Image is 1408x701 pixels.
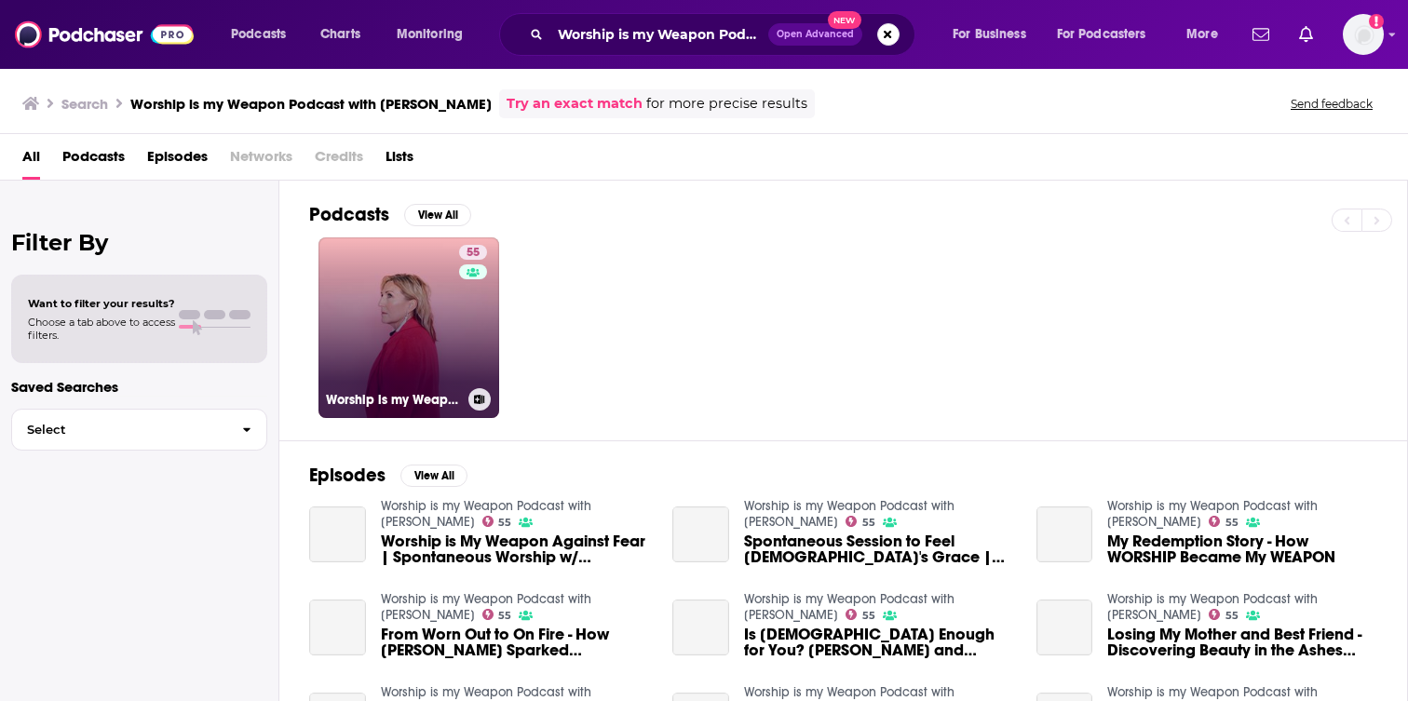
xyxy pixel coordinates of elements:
[862,612,875,620] span: 55
[28,297,175,310] span: Want to filter your results?
[1292,19,1320,50] a: Show notifications dropdown
[482,516,512,527] a: 55
[1225,612,1239,620] span: 55
[309,464,386,487] h2: Episodes
[846,516,875,527] a: 55
[309,506,366,563] a: Worship is My Weapon Against Fear | Spontaneous Worship w/ Rita Springer
[1225,519,1239,527] span: 55
[11,378,267,396] p: Saved Searches
[130,95,492,113] h3: Worship is my Weapon Podcast with [PERSON_NAME]
[320,21,360,47] span: Charts
[672,506,729,563] a: Spontaneous Session to Feel God's Grace | Worship is My Weapon w/ Rita Springer
[1107,533,1377,565] a: My Redemption Story - How WORSHIP Became My WEAPON
[400,465,467,487] button: View All
[1173,20,1241,49] button: open menu
[1036,506,1093,563] a: My Redemption Story - How WORSHIP Became My WEAPON
[381,533,651,565] span: Worship is My Weapon Against Fear | Spontaneous Worship w/ [PERSON_NAME]
[309,203,389,226] h2: Podcasts
[517,13,933,56] div: Search podcasts, credits, & more...
[467,244,480,263] span: 55
[1186,21,1218,47] span: More
[744,627,1014,658] a: Is God Enough for You? Mitch Wong and Rita Dive Deep on Ambition and Faith
[384,20,487,49] button: open menu
[15,17,194,52] img: Podchaser - Follow, Share and Rate Podcasts
[1369,14,1384,29] svg: Add a profile image
[309,203,471,226] a: PodcastsView All
[309,600,366,656] a: From Worn Out to On Fire - How Rita Springer Sparked CAIN’s Heart Shift
[1285,96,1378,112] button: Send feedback
[308,20,372,49] a: Charts
[381,627,651,658] span: From Worn Out to On Fire - How [PERSON_NAME] Sparked [PERSON_NAME] Heart Shift
[1343,14,1384,55] img: User Profile
[326,392,461,408] h3: Worship is my Weapon Podcast with [PERSON_NAME]
[846,609,875,620] a: 55
[744,533,1014,565] a: Spontaneous Session to Feel God's Grace | Worship is My Weapon w/ Rita Springer
[940,20,1049,49] button: open menu
[397,21,463,47] span: Monitoring
[12,424,227,436] span: Select
[1107,627,1377,658] a: Losing My Mother and Best Friend - Discovering Beauty in the Ashes Through Worship
[11,409,267,451] button: Select
[744,627,1014,658] span: Is [DEMOGRAPHIC_DATA] Enough for You? [PERSON_NAME] and [PERSON_NAME] Deep on Ambition and Faith
[744,591,954,623] a: Worship is my Weapon Podcast with Rita Springer
[498,519,511,527] span: 55
[318,237,499,418] a: 55Worship is my Weapon Podcast with [PERSON_NAME]
[230,142,292,180] span: Networks
[550,20,768,49] input: Search podcasts, credits, & more...
[1045,20,1173,49] button: open menu
[381,591,591,623] a: Worship is my Weapon Podcast with Rita Springer
[862,519,875,527] span: 55
[147,142,208,180] a: Episodes
[381,533,651,565] a: Worship is My Weapon Against Fear | Spontaneous Worship w/ Rita Springer
[315,142,363,180] span: Credits
[404,204,471,226] button: View All
[1209,609,1239,620] a: 55
[646,93,807,115] span: for more precise results
[1057,21,1146,47] span: For Podcasters
[777,30,854,39] span: Open Advanced
[381,627,651,658] a: From Worn Out to On Fire - How Rita Springer Sparked CAIN’s Heart Shift
[1036,600,1093,656] a: Losing My Mother and Best Friend - Discovering Beauty in the Ashes Through Worship
[1209,516,1239,527] a: 55
[61,95,108,113] h3: Search
[498,612,511,620] span: 55
[62,142,125,180] a: Podcasts
[744,533,1014,565] span: Spontaneous Session to Feel [DEMOGRAPHIC_DATA]'s Grace | Worship is My Weapon w/ [PERSON_NAME]
[744,498,954,530] a: Worship is my Weapon Podcast with Rita Springer
[28,316,175,342] span: Choose a tab above to access filters.
[381,498,591,530] a: Worship is my Weapon Podcast with Rita Springer
[828,11,861,29] span: New
[11,229,267,256] h2: Filter By
[386,142,413,180] a: Lists
[309,464,467,487] a: EpisodesView All
[218,20,310,49] button: open menu
[672,600,729,656] a: Is God Enough for You? Mitch Wong and Rita Dive Deep on Ambition and Faith
[953,21,1026,47] span: For Business
[482,609,512,620] a: 55
[1343,14,1384,55] button: Show profile menu
[231,21,286,47] span: Podcasts
[768,23,862,46] button: Open AdvancedNew
[1343,14,1384,55] span: Logged in as sschroeder
[22,142,40,180] a: All
[1245,19,1277,50] a: Show notifications dropdown
[507,93,643,115] a: Try an exact match
[459,245,487,260] a: 55
[1107,498,1318,530] a: Worship is my Weapon Podcast with Rita Springer
[1107,591,1318,623] a: Worship is my Weapon Podcast with Rita Springer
